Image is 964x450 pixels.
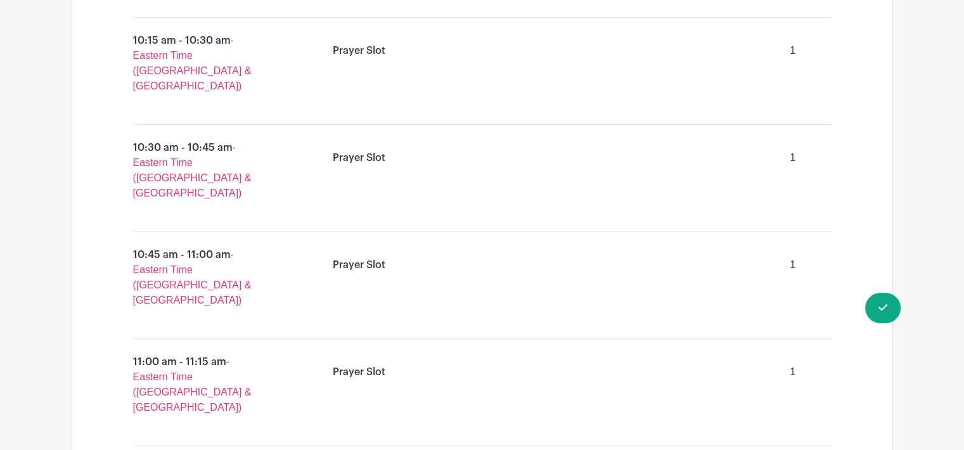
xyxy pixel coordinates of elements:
[103,242,293,313] p: 10:45 am - 11:00 am
[764,252,821,278] p: 1
[333,364,385,380] p: Prayer Slot
[103,349,293,420] p: 11:00 am - 11:15 am
[764,359,821,385] p: 1
[764,38,821,63] p: 1
[103,28,293,99] p: 10:15 am - 10:30 am
[333,257,385,273] p: Prayer Slot
[103,135,293,206] p: 10:30 am - 10:45 am
[333,150,385,165] p: Prayer Slot
[333,43,385,58] p: Prayer Slot
[764,145,821,170] p: 1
